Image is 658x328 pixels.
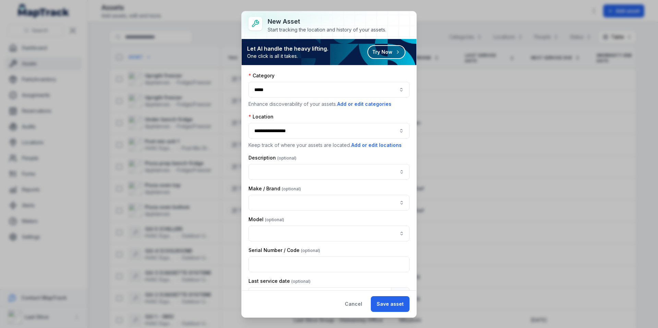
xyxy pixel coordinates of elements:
strong: Let AI handle the heavy lifting. [247,45,328,53]
label: Category [248,72,275,79]
button: Add or edit categories [337,100,392,108]
button: Try Now [367,45,405,59]
p: Enhance discoverability of your assets. [248,100,410,108]
label: Model [248,216,284,223]
div: Start tracking the location and history of your assets. [268,26,386,33]
h3: New asset [268,17,386,26]
button: Add or edit locations [351,141,402,149]
button: Calendar [391,287,410,303]
p: Keep track of where your assets are located. [248,141,410,149]
label: Location [248,113,273,120]
input: asset-add:cf[08eaddf7-07cd-453f-a58e-3fff727ebd05]-label [248,226,410,241]
label: Make / Brand [248,185,301,192]
label: Last service date [248,278,310,285]
label: Description [248,154,296,161]
input: asset-add:cf[ebb60b7c-a6c7-4352-97cf-f2206141bd39]-label [248,195,410,211]
input: asset-add:description-label [248,164,410,180]
button: Cancel [339,296,368,312]
span: One click is all it takes. [247,53,328,60]
label: Serial Number / Code [248,247,320,254]
button: Save asset [371,296,410,312]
